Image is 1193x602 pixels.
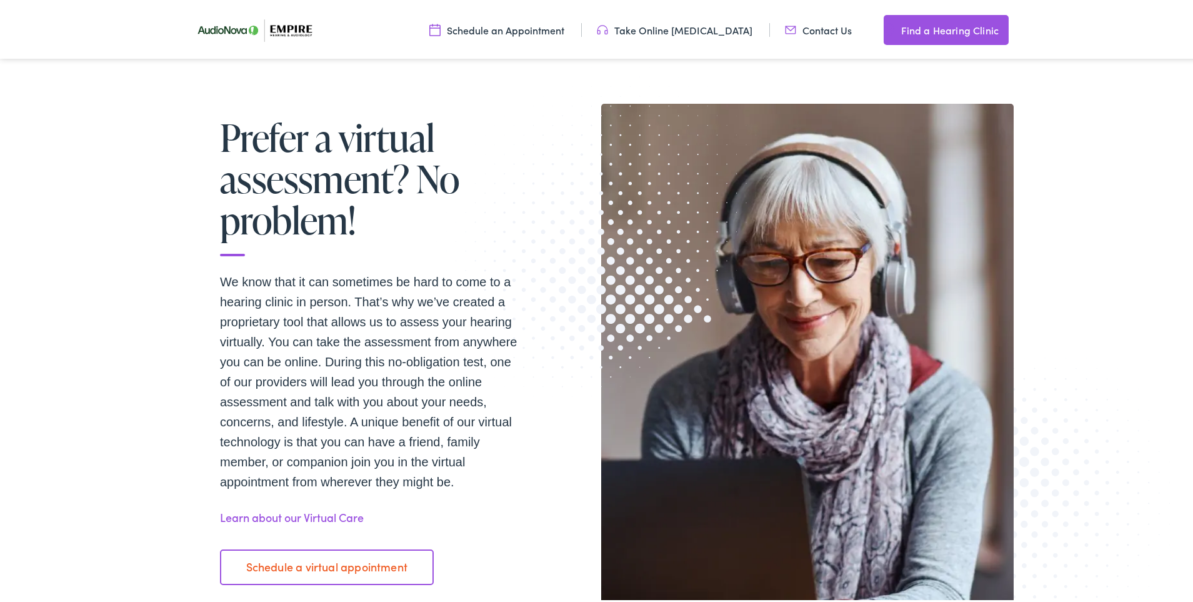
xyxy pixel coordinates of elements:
[785,21,852,34] a: Contact Us
[785,21,796,34] img: utility icon
[436,64,766,404] img: Graphic image with a halftone pattern, contributing to the site's visual design.
[597,21,752,34] a: Take Online [MEDICAL_DATA]
[597,21,608,34] img: utility icon
[220,547,434,582] a: Schedule a virtual appointment
[220,507,364,523] a: Learn about our Virtual Care
[429,21,441,34] img: utility icon
[884,20,895,35] img: utility icon
[884,13,1009,43] a: Find a Hearing Clinic
[220,114,520,254] h2: Prefer a virtual assessment? No problem!
[429,21,564,34] a: Schedule an Appointment
[220,269,520,489] p: We know that it can sometimes be hard to come to a hearing clinic in person. That’s why we’ve cre...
